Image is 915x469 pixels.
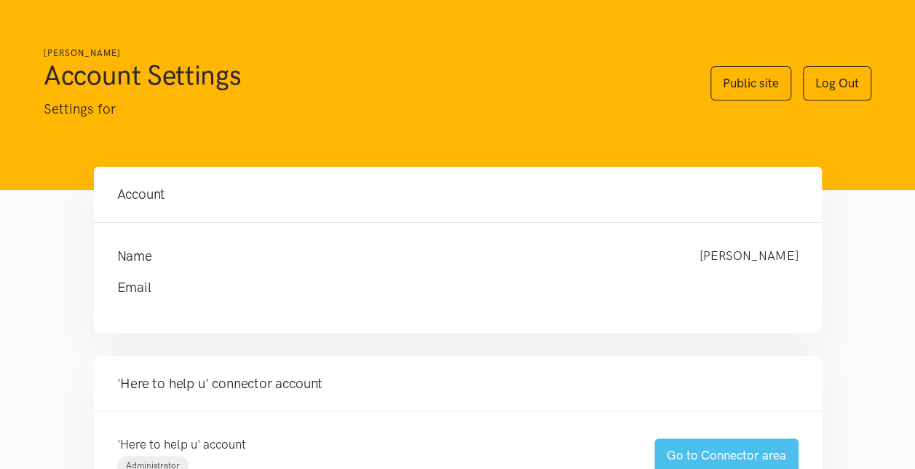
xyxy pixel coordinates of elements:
h4: Name [117,246,670,267]
a: Log Out [803,66,871,100]
p: Settings for [44,98,681,120]
h4: Email [117,277,769,298]
h1: Account Settings [44,58,681,92]
a: Public site [710,66,791,100]
p: 'Here to help u' account [117,435,625,454]
h4: 'Here to help u' connector account [117,374,799,394]
h4: Account [117,184,799,205]
h6: [PERSON_NAME] [44,47,681,60]
div: [PERSON_NAME] [685,246,813,267]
